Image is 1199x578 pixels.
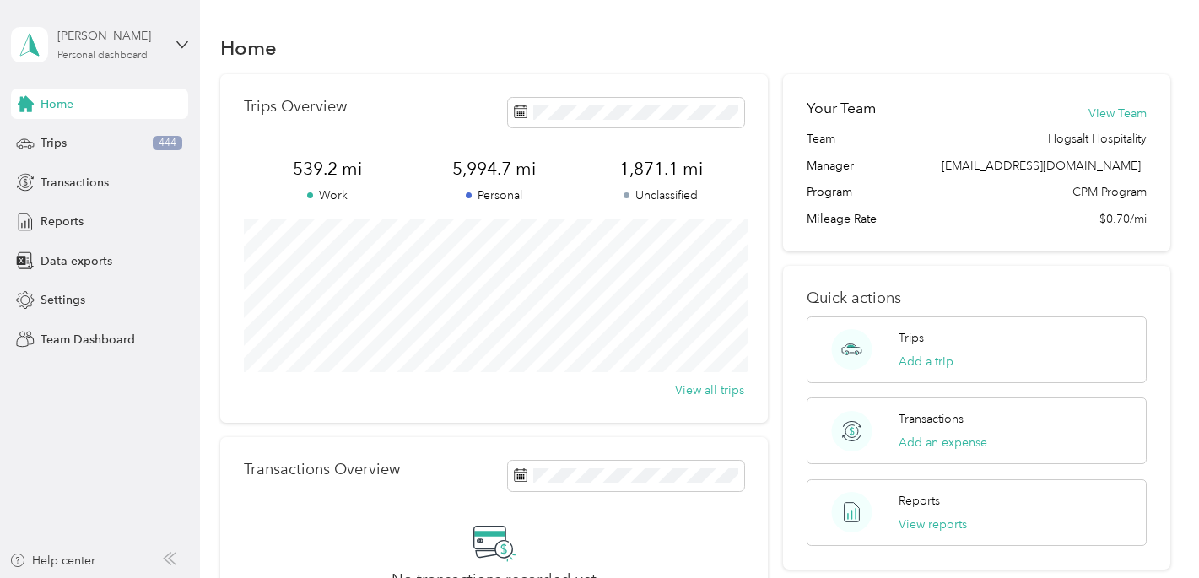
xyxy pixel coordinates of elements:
[942,159,1141,173] span: [EMAIL_ADDRESS][DOMAIN_NAME]
[807,130,835,148] span: Team
[1088,105,1147,122] button: View Team
[41,213,84,230] span: Reports
[9,552,95,570] button: Help center
[41,134,67,152] span: Trips
[899,410,964,428] p: Transactions
[807,183,852,201] span: Program
[899,434,987,451] button: Add an expense
[578,157,745,181] span: 1,871.1 mi
[899,353,953,370] button: Add a trip
[41,291,85,309] span: Settings
[41,95,73,113] span: Home
[1099,210,1147,228] span: $0.70/mi
[899,329,924,347] p: Trips
[411,186,578,204] p: Personal
[244,186,411,204] p: Work
[675,381,744,399] button: View all trips
[1048,130,1147,148] span: Hogsalt Hospitality
[244,98,347,116] p: Trips Overview
[220,39,277,57] h1: Home
[578,186,745,204] p: Unclassified
[807,289,1147,307] p: Quick actions
[57,51,148,61] div: Personal dashboard
[244,461,400,478] p: Transactions Overview
[807,98,876,119] h2: Your Team
[899,492,940,510] p: Reports
[411,157,578,181] span: 5,994.7 mi
[1072,183,1147,201] span: CPM Program
[807,157,854,175] span: Manager
[41,252,112,270] span: Data exports
[41,174,109,192] span: Transactions
[41,331,135,348] span: Team Dashboard
[807,210,877,228] span: Mileage Rate
[57,27,163,45] div: [PERSON_NAME]
[1104,483,1199,578] iframe: Everlance-gr Chat Button Frame
[244,157,411,181] span: 539.2 mi
[153,136,182,151] span: 444
[899,516,967,533] button: View reports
